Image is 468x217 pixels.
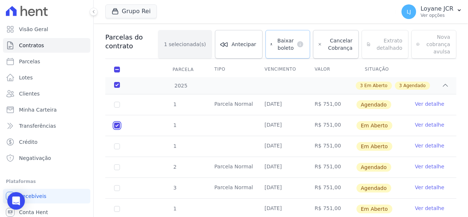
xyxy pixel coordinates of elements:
span: Agendado [356,163,391,172]
span: Em Aberto [356,205,392,213]
span: Cancelar Cobrança [325,37,352,52]
h3: Parcelas do contrato [105,33,158,50]
span: Contratos [19,42,44,49]
td: R$ 751,00 [306,115,356,136]
span: Em Aberto [356,142,392,151]
td: R$ 751,00 [306,157,356,177]
span: Lotes [19,74,33,81]
a: Ver detalhe [415,205,444,212]
span: Crédito [19,138,38,146]
span: Baixar boleto [275,37,294,52]
span: 3 [360,82,363,89]
div: Parcela [164,62,203,77]
a: Antecipar [215,30,262,59]
td: [DATE] [256,136,306,157]
a: Negativação [3,151,90,165]
td: [DATE] [256,115,306,136]
div: Plataformas [6,177,87,186]
span: 1 [164,41,167,48]
td: [DATE] [256,94,306,115]
th: Tipo [205,62,256,77]
span: Agendado [403,82,426,89]
span: Antecipar [231,41,256,48]
a: Crédito [3,135,90,149]
td: Parcela Normal [205,157,256,177]
a: Ver detalhe [415,100,444,108]
a: Lotes [3,70,90,85]
input: default [114,143,120,149]
a: Ver detalhe [415,121,444,128]
button: LJ Loyane JCR Ver opções [396,1,468,22]
a: Ver detalhe [415,184,444,191]
span: Negativação [19,154,51,162]
span: Visão Geral [19,26,48,33]
span: Conta Hent [19,209,48,216]
p: Loyane JCR [420,5,453,12]
button: Grupo Rei [105,4,157,18]
span: Em Aberto [364,82,387,89]
a: Minha Carteira [3,102,90,117]
input: default [114,164,120,170]
a: Clientes [3,86,90,101]
span: 1 [173,143,177,149]
span: Agendado [356,184,391,192]
th: Vencimento [256,62,306,77]
input: default [114,185,120,191]
span: 1 [173,122,177,128]
span: LJ [407,9,411,14]
span: Transferências [19,122,56,130]
td: Parcela Normal [205,94,256,115]
a: Cancelar Cobrança [313,30,359,59]
td: R$ 751,00 [306,94,356,115]
a: Recebíveis [3,189,90,203]
span: 1 [173,101,177,107]
td: [DATE] [256,178,306,198]
span: selecionada(s) [169,41,206,48]
span: Minha Carteira [19,106,57,113]
span: 1 [173,206,177,212]
span: Em Aberto [356,121,392,130]
span: Parcelas [19,58,40,65]
span: Recebíveis [19,192,46,200]
td: R$ 751,00 [306,136,356,157]
a: Transferências [3,119,90,133]
span: Agendado [356,100,391,109]
a: Contratos [3,38,90,53]
a: Ver detalhe [415,163,444,170]
input: default [114,102,120,108]
td: [DATE] [256,157,306,177]
td: R$ 751,00 [306,178,356,198]
div: Open Intercom Messenger [7,192,25,210]
span: 2 [173,164,177,170]
a: Parcelas [3,54,90,69]
span: 3 [399,82,402,89]
p: Ver opções [420,12,453,18]
a: Visão Geral [3,22,90,37]
td: Parcela Normal [205,178,256,198]
input: default [114,206,120,212]
th: Situação [356,62,406,77]
input: default [114,123,120,128]
th: Valor [306,62,356,77]
a: Baixar boleto [265,30,310,59]
a: Ver detalhe [415,142,444,149]
span: Clientes [19,90,39,97]
span: 3 [173,185,177,191]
